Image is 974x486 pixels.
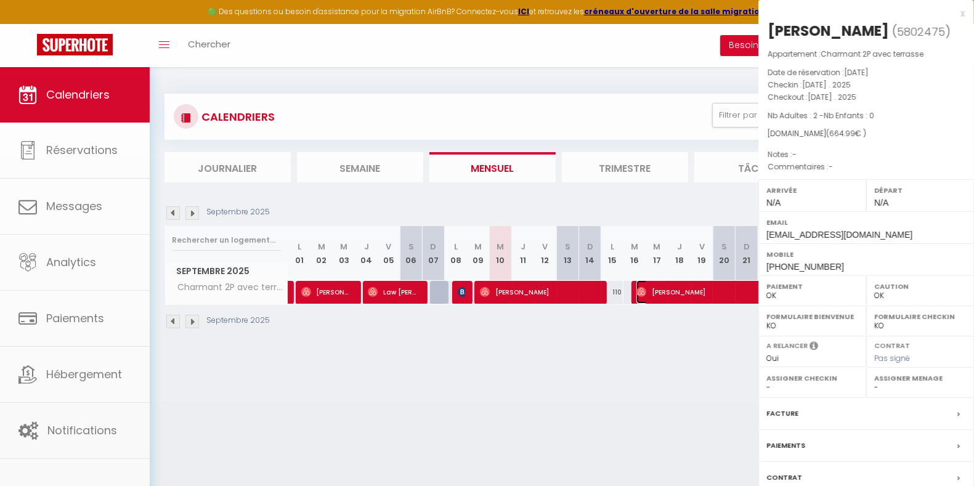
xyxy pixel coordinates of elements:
label: Mobile [766,248,966,261]
div: x [758,6,965,21]
p: Commentaires : [768,161,965,173]
span: N/A [766,198,781,208]
label: Formulaire Checkin [874,310,966,323]
p: Checkout : [768,91,965,103]
span: [PHONE_NUMBER] [766,262,844,272]
label: Caution [874,280,966,293]
label: A relancer [766,341,808,351]
span: ( ) [892,23,951,40]
span: - [829,161,833,172]
span: [DATE] . 2025 [802,79,851,90]
p: Notes : [768,148,965,161]
p: Checkin : [768,79,965,91]
span: Nb Adultes : 2 - [768,110,874,121]
span: - [792,149,797,160]
div: [PERSON_NAME] [768,21,889,41]
label: Départ [874,184,966,196]
span: Nb Enfants : 0 [824,110,874,121]
button: Ouvrir le widget de chat LiveChat [10,5,47,42]
span: [DATE] [844,67,869,78]
span: Charmant 2P avec terrasse [821,49,923,59]
label: Paiement [766,280,858,293]
label: Facture [766,407,798,420]
span: N/A [874,198,888,208]
label: Arrivée [766,184,858,196]
span: Pas signé [874,353,910,363]
label: Assigner Menage [874,372,966,384]
i: Sélectionner OUI si vous souhaiter envoyer les séquences de messages post-checkout [810,341,818,354]
label: Assigner Checkin [766,372,858,384]
p: Appartement : [768,48,965,60]
label: Formulaire Bienvenue [766,310,858,323]
p: Date de réservation : [768,67,965,79]
label: Email [766,216,966,229]
span: ( € ) [826,128,866,139]
label: Paiements [766,439,805,452]
span: 664.99 [829,128,855,139]
span: [DATE] . 2025 [808,92,856,102]
label: Contrat [766,471,802,484]
label: Contrat [874,341,910,349]
span: 5802475 [897,24,945,39]
span: [EMAIL_ADDRESS][DOMAIN_NAME] [766,230,912,240]
div: [DOMAIN_NAME] [768,128,965,140]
